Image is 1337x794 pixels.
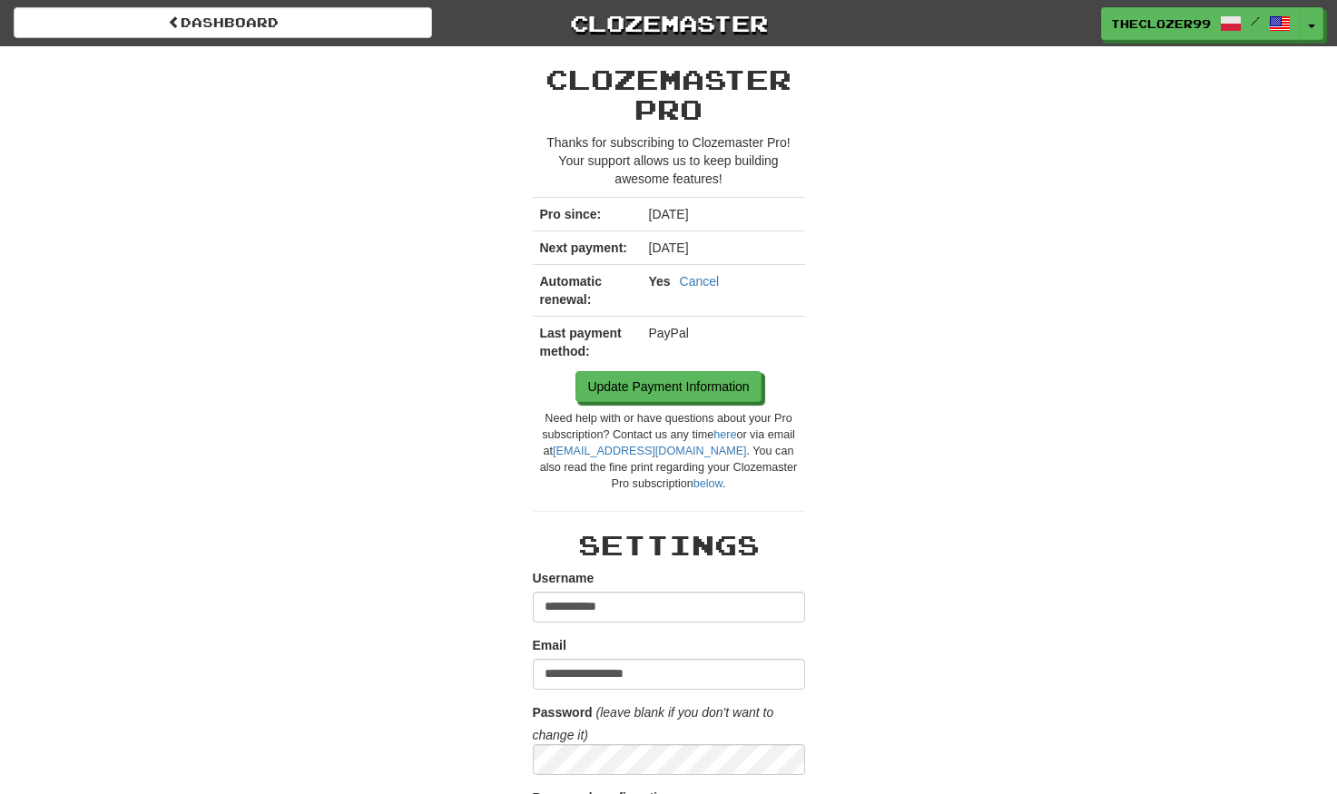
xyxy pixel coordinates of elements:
a: [EMAIL_ADDRESS][DOMAIN_NAME] [553,445,746,457]
a: below [693,477,723,490]
span: / [1251,15,1260,27]
strong: Next payment: [540,240,627,255]
a: Cancel [680,272,720,290]
label: Username [533,569,595,587]
a: Dashboard [14,7,432,38]
h2: Clozemaster Pro [533,64,805,124]
a: here [713,428,736,441]
div: Need help with or have questions about your Pro subscription? Contact us any time or via email at... [533,411,805,493]
strong: Yes [649,274,671,289]
strong: Automatic renewal: [540,274,602,307]
a: theclozer99 / [1101,7,1301,40]
i: (leave blank if you don't want to change it) [533,705,774,742]
td: PayPal [642,317,805,368]
h2: Settings [533,530,805,560]
td: [DATE] [642,231,805,265]
label: Password [533,703,593,721]
a: Update Payment Information [575,371,761,402]
td: [DATE] [642,198,805,231]
a: Clozemaster [459,7,878,39]
strong: Pro since: [540,207,602,221]
span: theclozer99 [1111,15,1211,32]
strong: Last payment method: [540,326,622,358]
label: Email [533,636,566,654]
p: Thanks for subscribing to Clozemaster Pro! Your support allows us to keep building awesome features! [533,133,805,188]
